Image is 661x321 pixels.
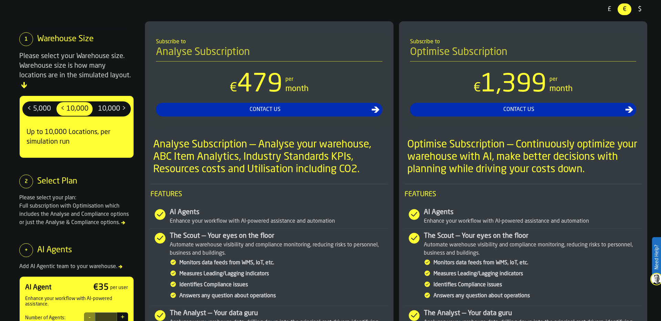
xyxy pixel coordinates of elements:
div: Identifies Compliance issues [433,281,642,289]
div: Subscribe to [156,38,382,46]
span: < 5,000 [24,103,54,114]
div: thumb [618,3,631,15]
div: Subscribe to [410,38,637,46]
div: The Scout — Your eyes on the floor [424,231,642,241]
div: Automate warehouse visibility and compliance monitoring, reducing risks to personnel, business an... [424,241,642,257]
span: Features [150,190,388,199]
div: € 35 [93,282,109,293]
label: button-switch-multi-£ [602,3,617,16]
div: thumb [56,102,93,116]
div: Monitors data feeds from WMS, IoT, etc. [433,259,642,267]
div: AI Agents [37,245,72,256]
div: Monitors data feeds from WMS, IoT, etc. [179,259,388,267]
label: button-switch-multi-10,000 > [93,101,131,117]
div: Optimise Subscription — Continuously optimize your warehouse with AI, make better decisions with ... [407,139,642,176]
span: € [619,5,630,14]
label: button-switch-multi-€ [617,3,632,16]
div: Measures Leading/Lagging indicators [433,270,642,278]
div: The Analyst — Your data guru [170,309,388,318]
div: Please select your plan: Full subscription with Optimisation which includes the Analyse and Compl... [19,194,134,227]
span: Features [405,190,642,199]
div: Please select your Warehouse size. Warehouse size is how many locations are in the simulated layout. [19,52,134,90]
span: 1,399 [481,73,547,97]
div: month [549,84,573,95]
span: 10,000 > [95,103,129,114]
div: thumb [633,3,647,15]
div: Enhance your workflow with AI-powered assistance and automation [170,217,388,225]
div: AI Agents [170,208,388,217]
span: < 10,000 [58,103,91,114]
div: thumb [23,102,55,116]
div: per [285,75,293,84]
div: per user [110,285,128,290]
span: £ [604,5,615,14]
h4: Optimise Subscription [410,46,637,62]
div: Contact Us [159,106,371,114]
div: The Scout — Your eyes on the floor [170,231,388,241]
div: Add AI Agentic team to your warehouse. [19,263,134,271]
span: € [230,81,237,95]
div: thumb [94,102,130,116]
div: Contact Us [413,106,626,114]
div: Up to 10,000 Locations, per simulation run [22,122,131,152]
span: $ [634,5,645,14]
label: Need Help? [653,238,660,276]
label: button-switch-multi-< 10,000 [56,101,93,117]
button: button-Contact Us [156,103,382,117]
div: AI Agents [424,208,642,217]
div: 1 [19,32,33,46]
label: button-switch-multi-$ [632,3,647,16]
div: Identifies Compliance issues [179,281,388,289]
div: Enhance your workflow with AI-powered assistance and automation [424,217,642,225]
div: 2 [19,175,33,188]
div: The Analyst — Your data guru [424,309,642,318]
div: per [549,75,557,84]
span: 479 [237,73,283,97]
div: Automate warehouse visibility and compliance monitoring, reducing risks to personnel, business an... [170,241,388,257]
span: € [473,81,481,95]
div: Answers any question about operations [433,292,642,300]
div: Measures Leading/Lagging indicators [179,270,388,278]
label: button-switch-multi-< 5,000 [22,101,56,117]
div: Warehouse Size [37,34,94,45]
div: thumb [602,3,616,15]
h4: Analyse Subscription [156,46,382,62]
div: + [19,243,33,257]
button: button-Contact Us [410,103,637,117]
div: Analyse Subscription — Analyse your warehouse, ABC Item Analytics, Industry Standards KPIs, Resou... [153,139,388,176]
div: month [285,84,308,95]
div: AI Agent [25,283,52,292]
div: Enhance your workflow with AI-powered assistance. [25,296,128,307]
div: Select Plan [37,176,77,187]
div: Number of Agents: [25,315,65,321]
div: Answers any question about operations [179,292,388,300]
